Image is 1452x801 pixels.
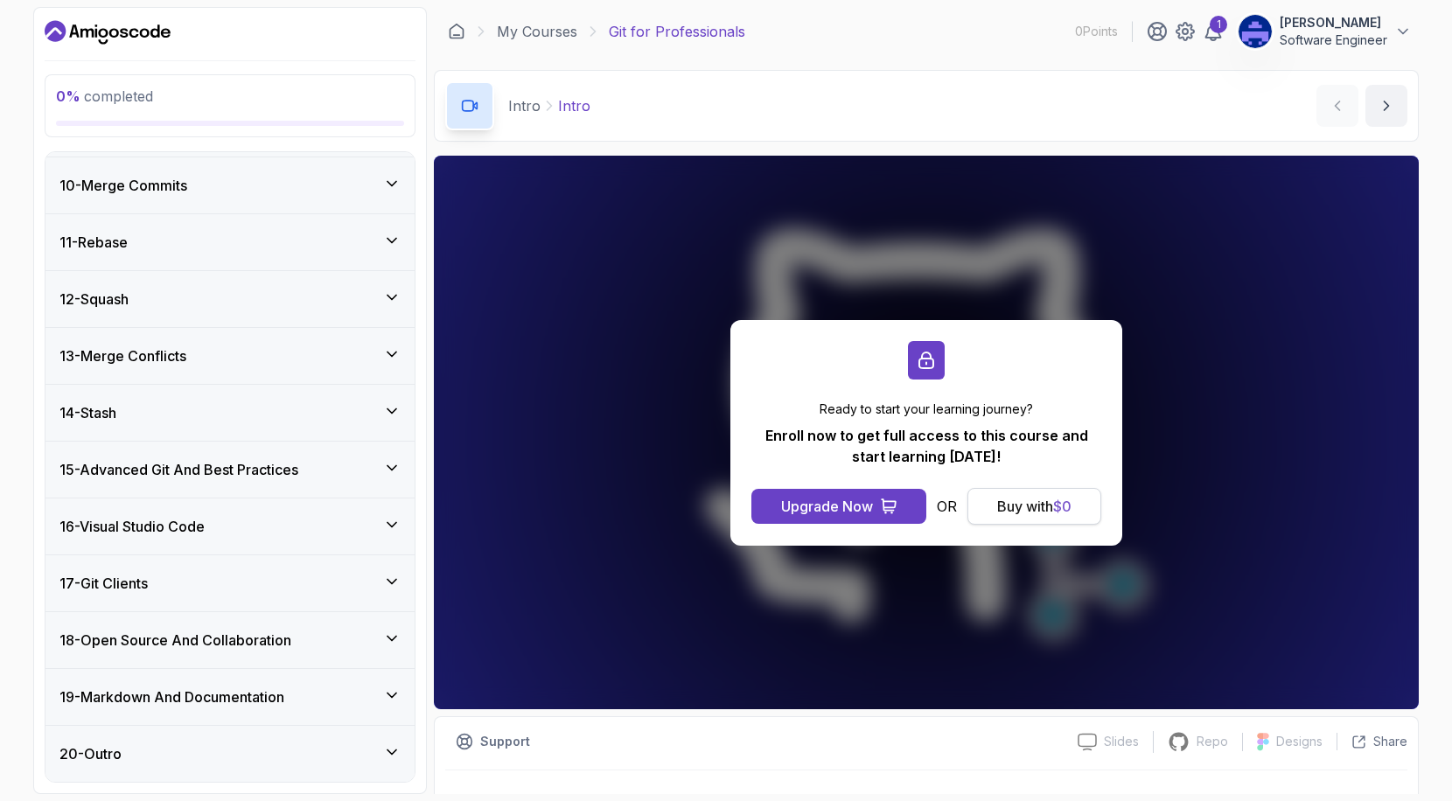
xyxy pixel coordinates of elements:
[1373,733,1407,750] p: Share
[45,669,415,725] button: 19-Markdown And Documentation
[1203,21,1224,42] a: 1
[59,232,128,253] h3: 11 - Rebase
[1238,14,1412,49] button: user profile image[PERSON_NAME]Software Engineer
[45,555,415,611] button: 17-Git Clients
[45,385,415,441] button: 14-Stash
[59,573,148,594] h3: 17 - Git Clients
[56,87,153,105] span: completed
[45,157,415,213] button: 10-Merge Commits
[1197,733,1228,750] p: Repo
[508,95,541,116] p: Intro
[751,489,926,524] button: Upgrade Now
[1239,15,1272,48] img: user profile image
[1280,31,1387,49] p: Software Engineer
[967,488,1101,525] button: Buy with$0
[448,23,465,40] a: Dashboard
[59,402,116,423] h3: 14 - Stash
[59,459,298,480] h3: 15 - Advanced Git And Best Practices
[45,328,415,384] button: 13-Merge Conflicts
[1365,85,1407,127] button: next content
[45,442,415,498] button: 15-Advanced Git And Best Practices
[45,498,415,554] button: 16-Visual Studio Code
[1280,14,1387,31] p: [PERSON_NAME]
[1316,85,1358,127] button: previous content
[445,728,541,756] button: Support button
[59,516,205,537] h3: 16 - Visual Studio Code
[480,733,530,750] p: Support
[997,496,1072,517] div: Buy with
[937,496,957,517] p: OR
[59,345,186,366] h3: 13 - Merge Conflicts
[558,95,590,116] p: Intro
[59,743,122,764] h3: 20 - Outro
[56,87,80,105] span: 0 %
[45,18,171,46] a: Dashboard
[45,271,415,327] button: 12-Squash
[1337,733,1407,750] button: Share
[59,686,284,707] h3: 19 - Markdown And Documentation
[59,175,187,196] h3: 10 - Merge Commits
[1053,498,1072,515] span: $ 0
[751,425,1101,467] p: Enroll now to get full access to this course and start learning [DATE]!
[781,496,873,517] div: Upgrade Now
[1276,733,1323,750] p: Designs
[45,214,415,270] button: 11-Rebase
[1075,23,1118,40] p: 0 Points
[1104,733,1139,750] p: Slides
[497,21,577,42] a: My Courses
[45,726,415,782] button: 20-Outro
[59,289,129,310] h3: 12 - Squash
[751,400,1101,418] p: Ready to start your learning journey?
[1210,16,1227,33] div: 1
[45,612,415,668] button: 18-Open Source And Collaboration
[59,630,291,651] h3: 18 - Open Source And Collaboration
[609,21,745,42] p: Git for Professionals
